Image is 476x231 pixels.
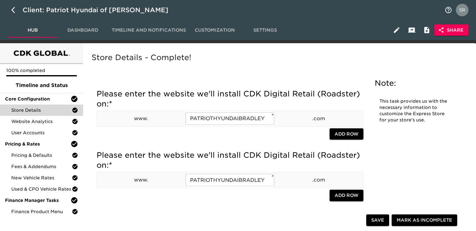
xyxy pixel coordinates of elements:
[439,26,463,34] span: Share
[5,82,78,89] span: Timeline and Status
[335,192,358,199] span: Add Row
[5,197,71,203] span: Finance Manager Tasks
[335,130,358,138] span: Add Row
[330,190,363,201] button: Add Row
[97,150,363,170] h5: Please enter the website we'll install CDK Digital Retail (Roadster) on:
[11,107,72,113] span: Store Details
[5,96,71,102] span: Core Configuration
[193,26,236,34] span: Customization
[389,23,404,38] button: Edit Hub
[23,5,177,15] div: Client: Patriot Hyundai of [PERSON_NAME]
[97,115,185,122] p: www.
[112,26,186,34] span: Timeline and Notifications
[375,78,456,88] h5: Note:
[11,118,72,125] span: Website Analytics
[274,176,363,184] p: .com
[419,23,434,38] button: Internal Notes and Comments
[11,152,72,158] span: Pricing & Defaults
[456,4,468,16] img: Profile
[97,89,363,109] h5: Please enter the website we'll install CDK Digital Retail (Roadster) on:
[97,176,185,184] p: www.
[434,24,468,36] button: Share
[441,3,456,18] button: notifications
[397,217,452,224] span: Mark as Incomplete
[5,141,71,147] span: Pricing & Rates
[371,217,384,224] span: Save
[11,175,72,181] span: New Vehicle Rates
[6,67,77,74] p: 100% completed
[11,208,72,215] span: Finance Product Menu
[11,163,72,170] span: Fees & Addendums
[244,26,286,34] span: Settings
[61,26,104,34] span: Dashboard
[11,130,72,136] span: User Accounts
[11,26,54,34] span: Hub
[392,215,457,226] button: Mark as Incomplete
[11,186,72,192] span: Used & CPO Vehicle Rates
[366,215,389,226] button: Save
[330,128,363,140] button: Add Row
[274,115,363,122] p: .com
[92,53,465,63] h5: Store Details - Complete!
[379,98,452,123] p: This task provides us with the necessary information to customize the Express Store for your stor...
